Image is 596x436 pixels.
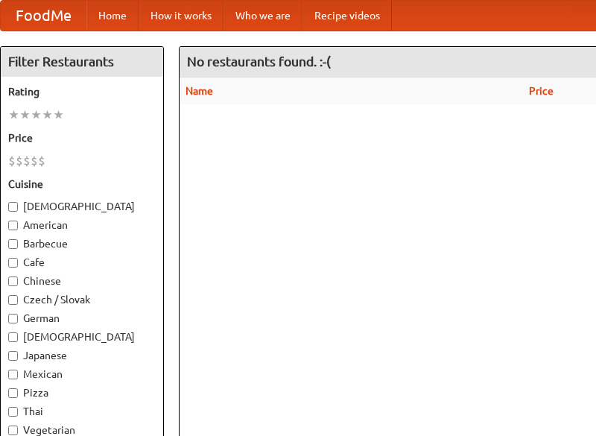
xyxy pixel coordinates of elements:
a: FoodMe [1,1,86,31]
input: Chinese [8,277,18,286]
label: Barbecue [8,236,156,251]
label: Czech / Slovak [8,292,156,307]
a: Name [186,85,213,97]
li: $ [31,153,38,169]
label: Thai [8,404,156,419]
label: [DEMOGRAPHIC_DATA] [8,329,156,344]
li: $ [38,153,45,169]
a: Recipe videos [302,1,392,31]
li: ★ [19,107,31,123]
h5: Rating [8,84,156,99]
label: [DEMOGRAPHIC_DATA] [8,199,156,214]
a: Price [529,85,554,97]
label: Japanese [8,348,156,363]
a: Home [86,1,139,31]
input: Japanese [8,351,18,361]
label: German [8,311,156,326]
label: Cafe [8,255,156,270]
li: $ [16,153,23,169]
input: [DEMOGRAPHIC_DATA] [8,202,18,212]
li: ★ [8,107,19,123]
a: How it works [139,1,223,31]
label: American [8,218,156,233]
li: $ [8,153,16,169]
input: Czech / Slovak [8,295,18,305]
li: ★ [31,107,42,123]
input: [DEMOGRAPHIC_DATA] [8,332,18,342]
label: Pizza [8,385,156,400]
li: ★ [53,107,64,123]
input: Vegetarian [8,426,18,435]
input: German [8,314,18,323]
h4: Filter Restaurants [1,47,163,77]
h5: Cuisine [8,177,156,192]
a: Who we are [223,1,302,31]
input: Mexican [8,370,18,379]
label: Chinese [8,274,156,288]
input: Barbecue [8,239,18,249]
input: American [8,221,18,230]
h5: Price [8,130,156,145]
input: Thai [8,407,18,417]
ng-pluralize: No restaurants found. :-( [187,54,331,69]
label: Mexican [8,367,156,382]
input: Pizza [8,388,18,398]
input: Cafe [8,258,18,268]
li: $ [23,153,31,169]
li: ★ [42,107,53,123]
